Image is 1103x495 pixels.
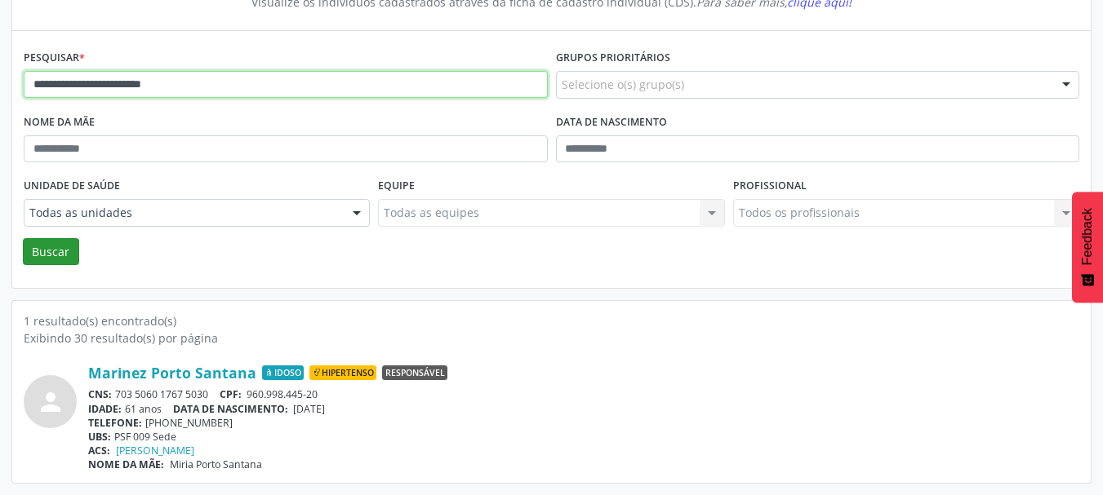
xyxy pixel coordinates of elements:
span: ACS: [88,444,110,457]
span: Responsável [382,365,447,380]
button: Feedback - Mostrar pesquisa [1072,192,1103,303]
label: Pesquisar [24,46,85,71]
div: Exibindo 30 resultado(s) por página [24,329,1079,347]
span: NOME DA MÃE: [88,457,164,471]
label: Unidade de saúde [24,174,120,199]
a: [PERSON_NAME] [116,444,194,457]
span: Todas as unidades [29,205,336,221]
button: Buscar [23,238,79,266]
div: 1 resultado(s) encontrado(s) [24,312,1079,329]
span: UBS: [88,430,111,444]
span: DATA DE NASCIMENTO: [173,402,288,416]
span: Miria Porto Santana [170,457,262,471]
span: Feedback [1080,208,1095,265]
label: Data de nascimento [556,110,667,135]
label: Nome da mãe [24,110,95,135]
div: [PHONE_NUMBER] [88,416,1079,430]
span: IDADE: [88,402,122,416]
span: Hipertenso [309,365,376,380]
span: CPF: [220,387,242,401]
span: TELEFONE: [88,416,142,430]
div: PSF 009 Sede [88,430,1079,444]
label: Equipe [378,174,415,199]
a: Marinez Porto Santana [88,364,256,382]
label: Grupos prioritários [556,46,670,71]
span: Selecione o(s) grupo(s) [562,76,684,93]
div: 61 anos [88,402,1079,416]
div: 703 5060 1767 5030 [88,387,1079,401]
span: [DATE] [293,402,325,416]
span: Idoso [262,365,304,380]
span: 960.998.445-20 [247,387,318,401]
label: Profissional [733,174,807,199]
span: CNS: [88,387,112,401]
i: person [36,387,65,417]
